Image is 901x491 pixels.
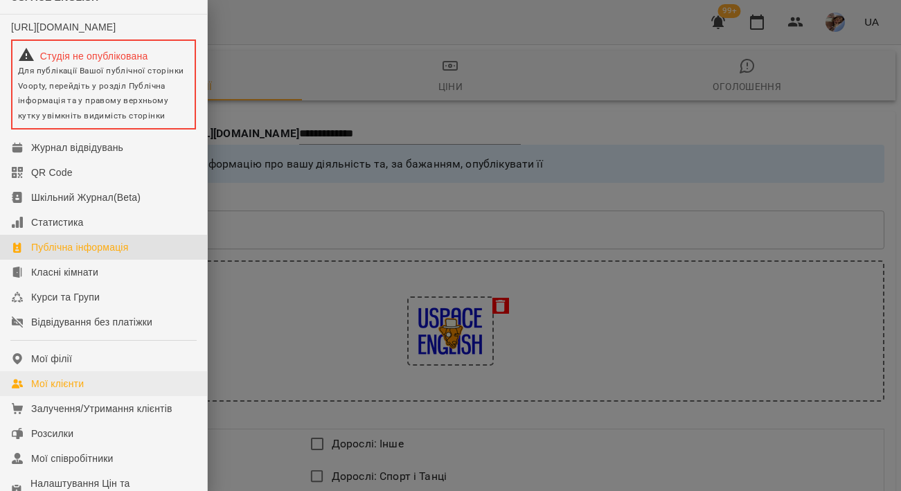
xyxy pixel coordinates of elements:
[18,46,189,63] div: Студія не опублікована
[18,66,184,120] span: Для публікації Вашої публічної сторінки Voopty, перейдіть у розділ Публічна інформація та у право...
[31,290,100,304] div: Курси та Групи
[31,315,152,329] div: Відвідування без платіжки
[31,240,128,254] div: Публічна інформація
[31,215,84,229] div: Статистика
[31,352,72,366] div: Мої філії
[31,141,123,154] div: Журнал відвідувань
[31,166,73,179] div: QR Code
[31,377,84,391] div: Мої клієнти
[11,21,116,33] a: [URL][DOMAIN_NAME]
[31,190,141,204] div: Шкільний Журнал(Beta)
[31,265,98,279] div: Класні кімнати
[31,427,73,440] div: Розсилки
[31,452,114,465] div: Мої співробітники
[31,402,172,416] div: Залучення/Утримання клієнтів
